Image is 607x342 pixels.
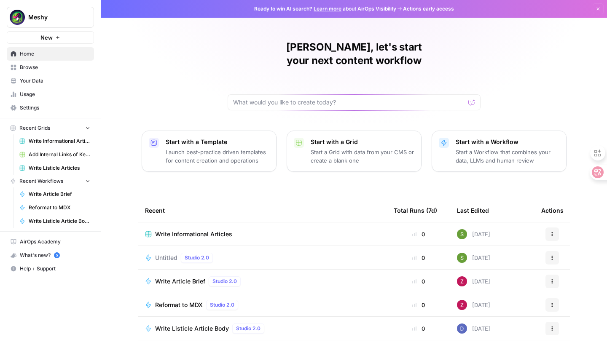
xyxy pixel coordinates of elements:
p: Start with a Template [166,138,269,146]
a: AirOps Academy [7,235,94,248]
a: Reformat to MDX [16,201,94,214]
a: Settings [7,101,94,115]
span: Reformat to MDX [29,204,90,211]
span: Untitled [155,254,177,262]
img: pat222d96uodlximabcaanlzn43y [457,276,467,286]
span: Reformat to MDX [155,301,203,309]
img: e29990mpqv6ylcja85ljd1mccmxq [457,323,467,334]
div: [DATE] [457,253,490,263]
span: Studio 2.0 [185,254,209,262]
p: Start a Workflow that combines your data, LLMs and human review [456,148,559,165]
button: Workspace: Meshy [7,7,94,28]
span: Browse [20,64,90,71]
a: Write Article Brief [16,187,94,201]
a: Home [7,47,94,61]
div: Actions [541,199,564,222]
input: What would you like to create today? [233,98,465,107]
span: Studio 2.0 [212,278,237,285]
span: Add Internal Links of Keywords [29,151,90,158]
span: Recent Workflows [19,177,63,185]
span: Write Article Brief [155,277,205,286]
button: Start with a TemplateLaunch best-practice driven templates for content creation and operations [142,131,277,172]
a: UntitledStudio 2.0 [145,253,380,263]
span: Studio 2.0 [210,301,234,309]
span: Write Listicle Articles [29,164,90,172]
button: Start with a WorkflowStart a Workflow that combines your data, LLMs and human review [432,131,567,172]
a: Write Informational Articles [16,134,94,148]
a: Your Data [7,74,94,88]
span: Home [20,50,90,58]
a: 5 [54,252,60,258]
div: 0 [394,254,443,262]
a: Write Listicle Article Body [16,214,94,228]
a: Browse [7,61,94,74]
button: Start with a GridStart a Grid with data from your CMS or create a blank one [287,131,422,172]
button: Help + Support [7,262,94,275]
button: What's new? 5 [7,248,94,262]
div: Recent [145,199,380,222]
a: Write Listicle Articles [16,161,94,175]
div: [DATE] [457,323,490,334]
div: Last Edited [457,199,489,222]
div: 0 [394,230,443,238]
p: Launch best-practice driven templates for content creation and operations [166,148,269,165]
span: Write Article Brief [29,190,90,198]
button: New [7,31,94,44]
img: pat222d96uodlximabcaanlzn43y [457,300,467,310]
button: Recent Workflows [7,175,94,187]
text: 5 [56,253,58,257]
img: q6p6c49qd3laxdkqla9mlv8ed1he [457,253,467,263]
a: Learn more [314,5,341,12]
div: 0 [394,301,443,309]
span: AirOps Academy [20,238,90,246]
span: Write Listicle Article Body [29,217,90,225]
a: Reformat to MDXStudio 2.0 [145,300,380,310]
div: 0 [394,324,443,333]
p: Start a Grid with data from your CMS or create a blank one [311,148,414,165]
span: New [40,33,53,42]
div: [DATE] [457,300,490,310]
span: Usage [20,91,90,98]
span: Meshy [28,13,79,21]
img: Meshy Logo [10,10,25,25]
a: Write Informational Articles [145,230,380,238]
div: [DATE] [457,229,490,239]
button: Recent Grids [7,122,94,134]
a: Usage [7,88,94,101]
span: Write Listicle Article Body [155,324,229,333]
span: Studio 2.0 [236,325,261,332]
span: Write Informational Articles [29,137,90,145]
span: Actions early access [403,5,454,13]
div: Total Runs (7d) [394,199,437,222]
img: q6p6c49qd3laxdkqla9mlv8ed1he [457,229,467,239]
span: Recent Grids [19,124,50,132]
a: Write Listicle Article BodyStudio 2.0 [145,323,380,334]
h1: [PERSON_NAME], let's start your next content workflow [228,40,481,67]
div: [DATE] [457,276,490,286]
span: Ready to win AI search? about AirOps Visibility [254,5,396,13]
span: Your Data [20,77,90,85]
a: Add Internal Links of Keywords [16,148,94,161]
span: Settings [20,104,90,112]
a: Write Article BriefStudio 2.0 [145,276,380,286]
span: Write Informational Articles [155,230,232,238]
div: 0 [394,277,443,286]
div: What's new? [7,249,94,262]
p: Start with a Grid [311,138,414,146]
p: Start with a Workflow [456,138,559,146]
span: Help + Support [20,265,90,273]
